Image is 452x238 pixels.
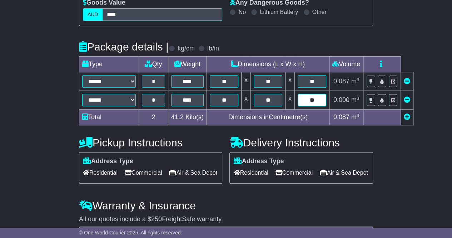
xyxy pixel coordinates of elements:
[83,167,118,178] span: Residential
[139,57,168,72] td: Qty
[238,9,245,15] label: No
[333,78,349,85] span: 0.087
[233,167,268,178] span: Residential
[171,113,184,121] span: 41.2
[404,96,410,103] a: Remove this item
[312,9,327,15] label: Other
[233,157,284,165] label: Address Type
[79,230,182,235] span: © One World Courier 2025. All rights reserved.
[351,78,359,85] span: m
[351,96,359,103] span: m
[357,96,359,101] sup: 3
[404,78,410,85] a: Remove this item
[285,91,294,110] td: x
[320,167,368,178] span: Air & Sea Depot
[168,57,207,72] td: Weight
[329,57,363,72] td: Volume
[207,57,329,72] td: Dimensions (L x W x H)
[79,215,373,223] div: All our quotes include a $ FreightSafe warranty.
[178,45,195,53] label: kg/cm
[79,200,373,212] h4: Warranty & Insurance
[79,137,223,149] h4: Pickup Instructions
[241,91,250,110] td: x
[79,57,139,72] td: Type
[241,72,250,91] td: x
[260,9,298,15] label: Lithium Battery
[79,41,169,53] h4: Package details |
[207,45,219,53] label: lb/in
[169,167,217,178] span: Air & Sea Depot
[79,110,139,125] td: Total
[404,113,410,121] a: Add new item
[351,113,359,121] span: m
[285,72,294,91] td: x
[229,137,373,149] h4: Delivery Instructions
[83,8,103,21] label: AUD
[168,110,207,125] td: Kilo(s)
[357,77,359,82] sup: 3
[333,113,349,121] span: 0.087
[357,113,359,118] sup: 3
[125,167,162,178] span: Commercial
[83,157,133,165] label: Address Type
[275,167,313,178] span: Commercial
[207,110,329,125] td: Dimensions in Centimetre(s)
[151,215,162,223] span: 250
[139,110,168,125] td: 2
[333,96,349,103] span: 0.000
